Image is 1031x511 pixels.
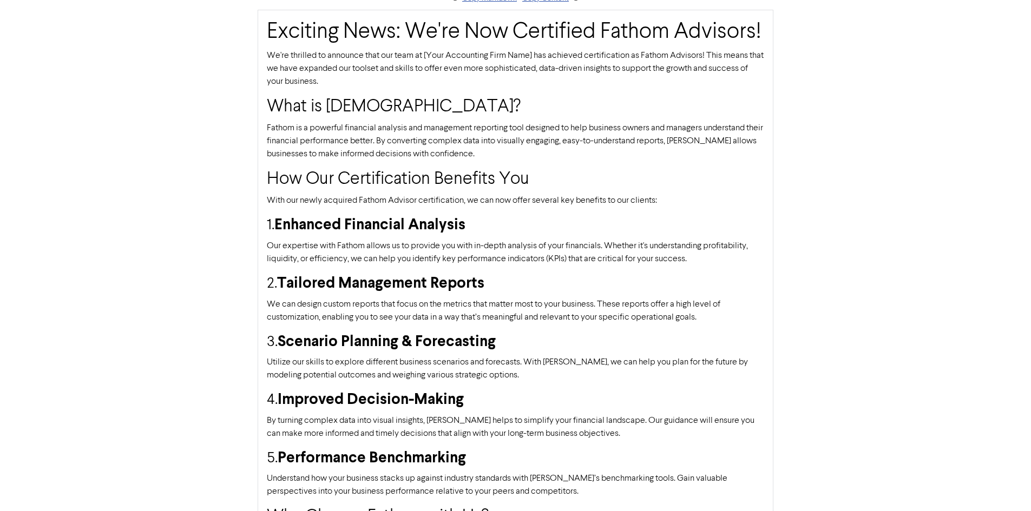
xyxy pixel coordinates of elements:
[267,240,764,266] p: Our expertise with Fathom allows us to provide you with in-depth analysis of your financials. Whe...
[278,390,464,409] strong: Improved Decision-Making
[278,448,466,467] strong: Performance Benchmarking
[977,459,1031,511] iframe: Chat Widget
[267,472,764,498] p: Understand how your business stacks up against industry standards with [PERSON_NAME]’s benchmarki...
[267,49,764,88] p: We're thrilled to announce that our team at [Your Accounting Firm Name] has achieved certificatio...
[267,97,764,117] h2: What is [DEMOGRAPHIC_DATA]?
[267,194,764,207] p: With our newly acquired Fathom Advisor certification, we can now offer several key benefits to ou...
[267,298,764,324] p: We can design custom reports that focus on the metrics that matter most to your business. These r...
[267,414,764,440] p: By turning complex data into visual insights, [PERSON_NAME] helps to simplify your financial land...
[267,216,764,235] h3: 1.
[267,356,764,382] p: Utilize our skills to explore different business scenarios and forecasts. With [PERSON_NAME], we ...
[267,274,764,294] h3: 2.
[267,169,764,190] h2: How Our Certification Benefits You
[274,215,465,234] strong: Enhanced Financial Analysis
[267,333,764,352] h3: 3.
[278,332,496,351] strong: Scenario Planning & Forecasting
[267,390,764,410] h3: 4.
[267,122,764,161] p: Fathom is a powerful financial analysis and management reporting tool designed to help business o...
[277,274,484,293] strong: Tailored Management Reports
[267,449,764,468] h3: 5.
[267,19,764,45] h1: Exciting News: We're Now Certified Fathom Advisors!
